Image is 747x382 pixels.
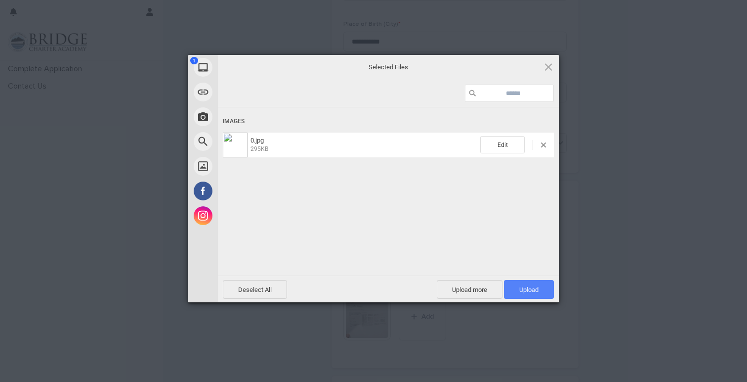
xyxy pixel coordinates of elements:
[188,80,307,104] div: Link (URL)
[480,136,525,153] span: Edit
[543,61,554,72] span: Click here or hit ESC to close picker
[250,137,264,144] span: 0.jpg
[223,133,248,157] img: a4b1843a-1e7b-438c-a1fc-390cb372d5cc
[290,63,487,72] span: Selected Files
[250,145,268,152] span: 295KB
[190,57,198,64] span: 1
[223,112,554,131] div: Images
[519,286,539,293] span: Upload
[437,280,502,299] span: Upload more
[223,280,287,299] span: Deselect All
[188,129,307,154] div: Web Search
[188,154,307,179] div: Unsplash
[188,55,307,80] div: My Device
[248,137,480,153] span: 0.jpg
[188,179,307,203] div: Facebook
[188,104,307,129] div: Take Photo
[504,280,554,299] span: Upload
[188,203,307,228] div: Instagram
